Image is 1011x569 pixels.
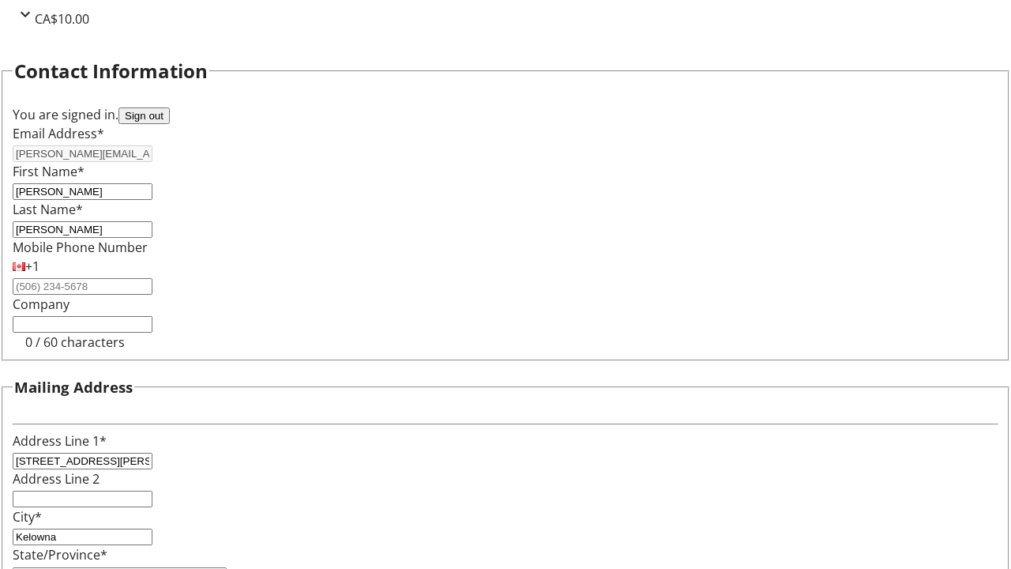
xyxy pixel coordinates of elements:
[13,546,107,563] label: State/Province*
[13,508,42,526] label: City*
[13,529,152,545] input: City
[35,10,89,28] span: CA$10.00
[13,296,70,313] label: Company
[13,453,152,469] input: Address
[13,278,152,295] input: (506) 234-5678
[14,376,133,398] h3: Mailing Address
[13,125,104,142] label: Email Address*
[13,470,100,488] label: Address Line 2
[25,333,125,351] tr-character-limit: 0 / 60 characters
[118,107,170,124] button: Sign out
[14,57,208,85] h2: Contact Information
[13,432,107,450] label: Address Line 1*
[13,163,85,180] label: First Name*
[13,239,148,256] label: Mobile Phone Number
[13,201,83,218] label: Last Name*
[13,105,998,124] div: You are signed in.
